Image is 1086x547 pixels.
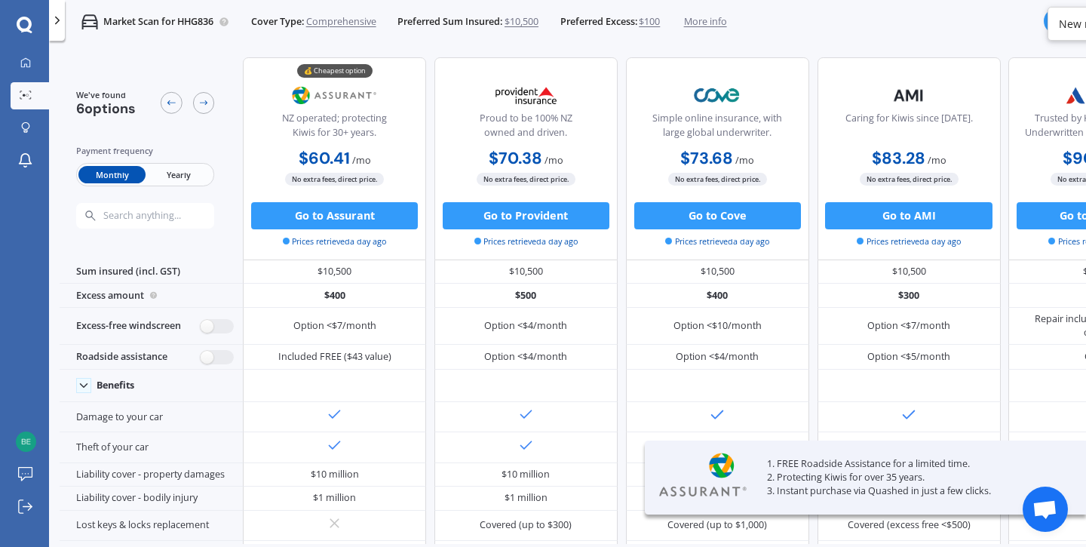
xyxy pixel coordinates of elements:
[639,15,660,29] span: $100
[637,112,797,146] div: Simple online insurance, with large global underwriter.
[676,350,759,364] div: Option <$4/month
[60,345,243,369] div: Roadside assistance
[313,491,356,505] div: $1 million
[60,260,243,284] div: Sum insured (incl. GST)
[443,202,609,229] button: Go to Provident
[767,471,1052,484] p: 2. Protecting Kiwis for over 35 years.
[60,432,243,462] div: Theft of your car
[434,284,618,308] div: $500
[60,284,243,308] div: Excess amount
[243,284,426,308] div: $400
[16,432,36,452] img: bdf4ed9831ab34b98cf0a229f1b81b79
[297,64,373,78] div: 💰 Cheapest option
[867,319,950,333] div: Option <$7/month
[352,154,371,167] span: / mo
[767,484,1052,498] p: 3. Instant purchase via Quashed in just a few clicks.
[655,451,750,499] img: Assurant.webp
[243,260,426,284] div: $10,500
[818,260,1001,284] div: $10,500
[434,260,618,284] div: $10,500
[446,112,606,146] div: Proud to be 100% NZ owned and driven.
[668,173,767,186] span: No extra fees, direct price.
[290,78,379,112] img: Assurant.png
[481,78,571,112] img: Provident.png
[60,308,243,346] div: Excess-free windscreen
[76,100,136,118] span: 6 options
[673,319,762,333] div: Option <$10/month
[767,457,1052,471] p: 1. FREE Roadside Assistance for a limited time.
[306,15,376,29] span: Comprehensive
[845,112,973,146] div: Caring for Kiwis since [DATE].
[673,78,762,112] img: Cove.webp
[76,89,136,101] span: We've found
[818,284,1001,308] div: $300
[251,15,304,29] span: Cover Type:
[102,210,240,222] input: Search anything...
[864,78,954,112] img: AMI-text-1.webp
[81,14,98,30] img: car.f15378c7a67c060ca3f3.svg
[285,173,384,186] span: No extra fees, direct price.
[872,148,925,169] b: $83.28
[60,511,243,541] div: Lost keys & locks replacement
[78,166,145,183] span: Monthly
[484,350,567,364] div: Option <$4/month
[251,202,418,229] button: Go to Assurant
[1023,487,1068,532] div: Open chat
[560,15,637,29] span: Preferred Excess:
[278,350,391,364] div: Included FREE ($43 value)
[626,260,809,284] div: $10,500
[97,380,134,392] div: Benefits
[103,15,213,29] p: Market Scan for HHG836
[76,144,215,158] div: Payment frequency
[684,15,727,29] span: More info
[634,202,801,229] button: Go to Cove
[255,112,415,146] div: NZ operated; protecting Kiwis for 30+ years.
[480,518,572,532] div: Covered (up to $300)
[680,148,733,169] b: $73.68
[848,518,971,532] div: Covered (excess free <$500)
[484,319,567,333] div: Option <$4/month
[60,487,243,511] div: Liability cover - bodily injury
[60,402,243,432] div: Damage to your car
[502,468,550,481] div: $10 million
[667,518,767,532] div: Covered (up to $1,000)
[477,173,575,186] span: No extra fees, direct price.
[505,491,548,505] div: $1 million
[825,202,992,229] button: Go to AMI
[311,468,359,481] div: $10 million
[626,284,809,308] div: $400
[860,173,959,186] span: No extra fees, direct price.
[867,350,950,364] div: Option <$5/month
[299,148,350,169] b: $60.41
[474,235,578,247] span: Prices retrieved a day ago
[146,166,212,183] span: Yearly
[489,148,542,169] b: $70.38
[505,15,538,29] span: $10,500
[60,463,243,487] div: Liability cover - property damages
[857,235,961,247] span: Prices retrieved a day ago
[283,235,387,247] span: Prices retrieved a day ago
[293,319,376,333] div: Option <$7/month
[928,154,946,167] span: / mo
[397,15,502,29] span: Preferred Sum Insured:
[545,154,563,167] span: / mo
[665,235,769,247] span: Prices retrieved a day ago
[735,154,754,167] span: / mo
